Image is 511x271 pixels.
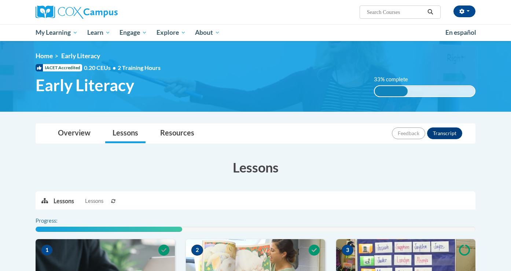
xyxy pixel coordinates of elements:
a: Explore [152,24,191,41]
a: Learn [82,24,115,41]
a: About [191,24,225,41]
span: 2 Training Hours [118,64,161,71]
span: My Learning [36,28,78,37]
span: Engage [120,28,147,37]
span: Lessons [85,197,103,205]
span: 3 [342,245,353,256]
h3: Lessons [36,158,475,177]
span: En español [445,29,476,36]
span: • [113,64,116,71]
span: 0.20 CEUs [84,64,118,72]
span: Early Literacy [36,75,134,95]
p: Lessons [54,197,74,205]
span: Explore [157,28,186,37]
button: Account Settings [453,5,475,17]
span: IACET Accredited [36,64,82,71]
a: Lessons [105,124,146,143]
img: Cox Campus [36,5,118,19]
button: Feedback [392,127,425,139]
input: Search Courses [366,8,425,16]
button: Transcript [427,127,462,139]
a: Cox Campus [36,5,175,19]
a: Home [36,52,53,60]
a: Resources [153,124,202,143]
span: Early Literacy [61,52,100,60]
a: Engage [115,24,152,41]
label: 33% complete [374,75,416,83]
a: My Learning [31,24,82,41]
span: Learn [87,28,110,37]
a: Overview [51,124,98,143]
span: 2 [191,245,203,256]
a: En español [441,25,481,40]
button: Search [425,8,436,16]
span: About [195,28,220,37]
div: 33% complete [375,86,408,96]
label: Progress: [36,217,78,225]
div: Main menu [25,24,486,41]
span: 1 [41,245,53,256]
